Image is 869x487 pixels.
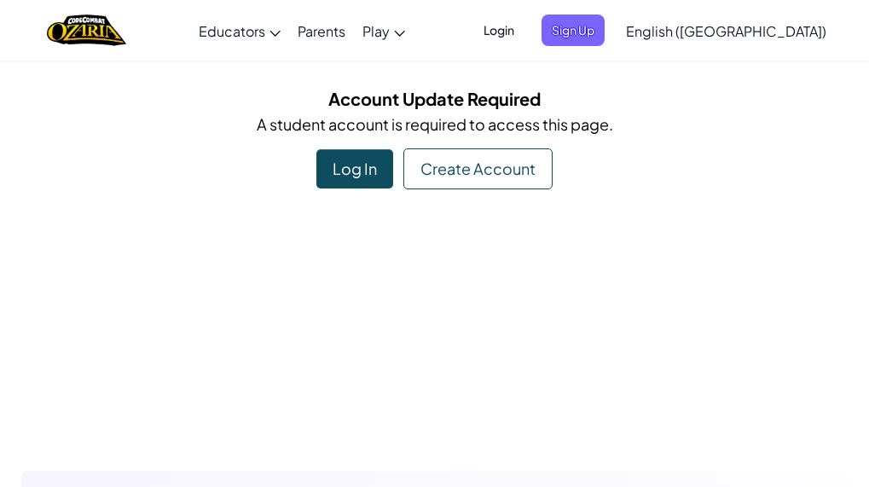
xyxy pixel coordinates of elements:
[289,8,354,54] a: Parents
[47,13,126,48] img: Home
[473,14,524,46] button: Login
[403,148,553,189] div: Create Account
[316,149,393,188] div: Log In
[354,8,414,54] a: Play
[199,22,265,40] span: Educators
[34,85,836,112] h5: Account Update Required
[34,112,836,136] p: A student account is required to access this page.
[626,22,826,40] span: English ([GEOGRAPHIC_DATA])
[362,22,390,40] span: Play
[617,8,835,54] a: English ([GEOGRAPHIC_DATA])
[47,13,126,48] a: Ozaria by CodeCombat logo
[190,8,289,54] a: Educators
[542,14,605,46] button: Sign Up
